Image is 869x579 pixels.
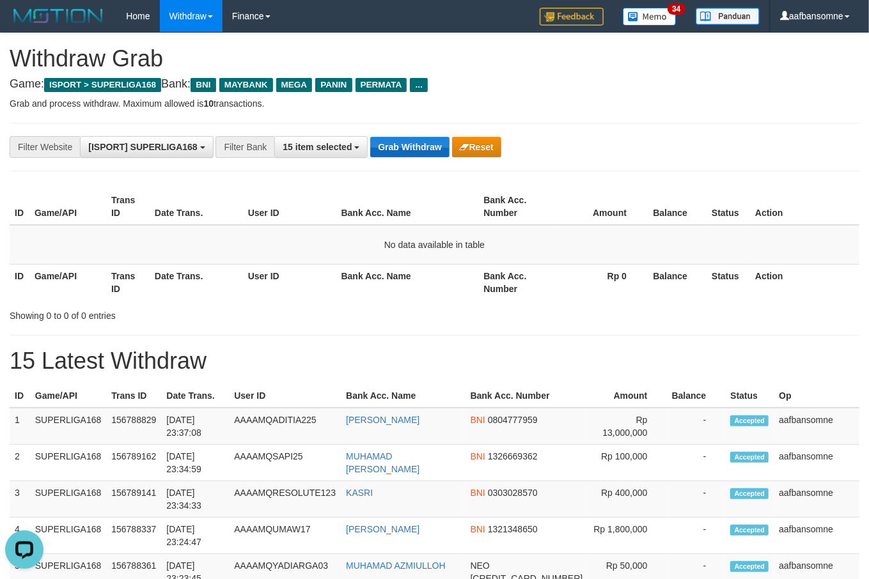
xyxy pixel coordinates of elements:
a: MUHAMAD [PERSON_NAME] [346,451,419,474]
td: aafbansomne [774,408,859,445]
td: Rp 13,000,000 [588,408,666,445]
button: Open LiveChat chat widget [5,5,43,43]
th: Balance [646,189,707,225]
a: [PERSON_NAME] [346,524,419,534]
th: Game/API [30,384,107,408]
td: aafbansomne [774,481,859,518]
a: KASRI [346,488,373,498]
span: PANIN [315,78,352,92]
th: Bank Acc. Number [478,264,555,300]
h1: Withdraw Grab [10,46,859,72]
td: 156788337 [106,518,161,554]
th: Bank Acc. Number [466,384,588,408]
th: Op [774,384,859,408]
th: Trans ID [106,189,150,225]
td: [DATE] 23:34:33 [161,481,229,518]
td: 4 [10,518,30,554]
span: BNI [471,488,485,498]
td: No data available in table [10,225,859,265]
th: Game/API [29,189,106,225]
td: 2 [10,445,30,481]
span: Accepted [730,525,769,536]
th: Balance [646,264,707,300]
span: ... [410,78,427,92]
th: Bank Acc. Name [336,264,479,300]
th: Balance [667,384,726,408]
td: SUPERLIGA168 [30,481,107,518]
th: User ID [229,384,341,408]
td: 156788829 [106,408,161,445]
th: ID [10,189,29,225]
p: Grab and process withdraw. Maximum allowed is transactions. [10,97,859,110]
th: Date Trans. [150,264,243,300]
td: - [667,481,726,518]
img: Feedback.jpg [540,8,604,26]
td: [DATE] 23:24:47 [161,518,229,554]
td: aafbansomne [774,445,859,481]
th: Trans ID [106,264,150,300]
span: MAYBANK [219,78,273,92]
th: ID [10,384,30,408]
div: Filter Bank [215,136,274,158]
span: 34 [668,3,685,15]
td: AAAAMQRESOLUTE123 [229,481,341,518]
div: Showing 0 to 0 of 0 entries [10,304,352,322]
td: 156789141 [106,481,161,518]
strong: 10 [203,98,214,109]
span: ISPORT > SUPERLIGA168 [44,78,161,92]
td: 1 [10,408,30,445]
a: MUHAMAD AZMIULLOH [346,560,446,571]
span: MEGA [276,78,313,92]
td: Rp 1,800,000 [588,518,666,554]
th: Status [725,384,774,408]
td: 3 [10,481,30,518]
th: Bank Acc. Name [341,384,465,408]
img: Button%20Memo.svg [623,8,677,26]
button: 15 item selected [274,136,368,158]
img: MOTION_logo.png [10,6,107,26]
span: Accepted [730,452,769,463]
span: NEO [471,560,490,571]
td: SUPERLIGA168 [30,445,107,481]
th: Rp 0 [555,264,646,300]
span: Accepted [730,415,769,426]
td: - [667,445,726,481]
div: Filter Website [10,136,80,158]
td: AAAAMQADITIA225 [229,408,341,445]
span: Copy 0804777959 to clipboard [488,415,538,425]
button: Reset [452,137,501,157]
td: AAAAMQUMAW17 [229,518,341,554]
h4: Game: Bank: [10,78,859,91]
th: Amount [555,189,646,225]
th: Date Trans. [150,189,243,225]
button: Grab Withdraw [370,137,449,157]
td: - [667,408,726,445]
th: Action [750,264,859,300]
td: SUPERLIGA168 [30,408,107,445]
th: ID [10,264,29,300]
span: BNI [471,524,485,534]
th: Trans ID [106,384,161,408]
span: BNI [191,78,215,92]
span: 15 item selected [283,142,352,152]
span: PERMATA [356,78,407,92]
th: Bank Acc. Name [336,189,479,225]
td: Rp 400,000 [588,481,666,518]
a: [PERSON_NAME] [346,415,419,425]
td: aafbansomne [774,518,859,554]
td: Rp 100,000 [588,445,666,481]
td: [DATE] 23:34:59 [161,445,229,481]
th: Action [750,189,859,225]
button: [ISPORT] SUPERLIGA168 [80,136,213,158]
th: User ID [243,264,336,300]
span: Copy 0303028570 to clipboard [488,488,538,498]
span: BNI [471,451,485,461]
span: [ISPORT] SUPERLIGA168 [88,142,197,152]
th: Status [707,189,750,225]
span: Copy 1321348650 to clipboard [488,524,538,534]
th: Date Trans. [161,384,229,408]
span: Copy 1326669362 to clipboard [488,451,538,461]
td: - [667,518,726,554]
td: [DATE] 23:37:08 [161,408,229,445]
th: User ID [243,189,336,225]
